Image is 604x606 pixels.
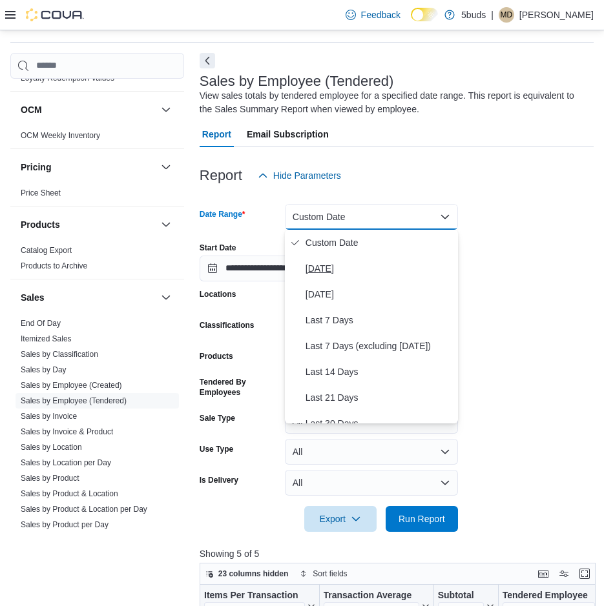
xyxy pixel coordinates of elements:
[399,512,445,525] span: Run Report
[21,103,156,116] button: OCM
[200,289,236,299] label: Locations
[306,235,453,250] span: Custom Date
[21,365,67,374] a: Sales by Day
[200,256,324,281] input: Press the down key to open a popover containing a calendar.
[21,245,72,256] span: Catalog Export
[200,320,255,330] label: Classifications
[247,121,329,147] span: Email Subscription
[21,489,118,498] a: Sales by Product & Location
[21,504,147,514] span: Sales by Product & Location per Day
[21,442,82,452] span: Sales by Location
[21,458,111,468] span: Sales by Location per Day
[21,381,122,390] a: Sales by Employee (Created)
[21,261,87,270] a: Products to Archive
[21,188,61,197] a: Price Sheet
[501,7,513,23] span: MD
[10,185,184,206] div: Pricing
[361,8,401,21] span: Feedback
[200,413,235,423] label: Sale Type
[437,590,483,602] div: Subtotal
[21,261,87,271] span: Products to Archive
[218,569,289,579] span: 23 columns hidden
[313,569,347,579] span: Sort fields
[306,312,453,328] span: Last 7 Days
[21,473,79,483] span: Sales by Product
[10,243,184,279] div: Products
[21,218,60,231] h3: Products
[295,566,352,581] button: Sort fields
[21,380,122,390] span: Sales by Employee (Created)
[10,128,184,148] div: OCM
[21,505,147,514] a: Sales by Product & Location per Day
[21,365,67,375] span: Sales by Day
[21,161,51,174] h3: Pricing
[200,74,394,89] h3: Sales by Employee (Tendered)
[21,520,109,530] span: Sales by Product per Day
[158,290,174,305] button: Sales
[200,243,236,253] label: Start Date
[21,520,109,529] a: Sales by Product per Day
[200,89,587,116] div: View sales totals by tendered employee for a specified date range. This report is equivalent to t...
[340,2,406,28] a: Feedback
[285,439,458,465] button: All
[21,412,77,421] a: Sales by Invoice
[21,396,127,405] a: Sales by Employee (Tendered)
[21,334,72,344] span: Itemized Sales
[200,566,294,581] button: 23 columns hidden
[200,168,242,183] h3: Report
[21,334,72,343] a: Itemized Sales
[411,8,438,21] input: Dark Mode
[21,103,42,116] h3: OCM
[21,350,98,359] a: Sales by Classification
[21,458,111,467] a: Sales by Location per Day
[21,349,98,359] span: Sales by Classification
[519,7,594,23] p: [PERSON_NAME]
[158,159,174,175] button: Pricing
[21,246,72,255] a: Catalog Export
[200,547,599,560] p: Showing 5 of 5
[26,8,84,21] img: Cova
[306,338,453,354] span: Last 7 Days (excluding [DATE])
[306,416,453,431] span: Last 30 Days
[202,121,231,147] span: Report
[21,161,156,174] button: Pricing
[304,506,377,532] button: Export
[21,427,113,437] span: Sales by Invoice & Product
[158,102,174,117] button: OCM
[386,506,458,532] button: Run Report
[285,230,458,423] div: Select listbox
[285,470,458,496] button: All
[306,390,453,405] span: Last 21 Days
[21,443,82,452] a: Sales by Location
[285,204,458,230] button: Custom Date
[491,7,494,23] p: |
[21,427,113,436] a: Sales by Invoice & Product
[200,377,280,398] label: Tendered By Employees
[312,506,369,532] span: Export
[200,444,233,454] label: Use Type
[306,287,453,302] span: [DATE]
[556,566,572,581] button: Display options
[499,7,514,23] div: Maurice Douglas
[200,351,233,361] label: Products
[158,217,174,232] button: Products
[21,396,127,406] span: Sales by Employee (Tendered)
[577,566,592,581] button: Enter fullscreen
[204,590,305,602] div: Items Per Transaction
[21,489,118,499] span: Sales by Product & Location
[253,163,346,188] button: Hide Parameters
[21,318,61,328] span: End Of Day
[21,474,79,483] a: Sales by Product
[200,475,238,485] label: Is Delivery
[10,316,184,538] div: Sales
[273,169,341,182] span: Hide Parameters
[21,131,100,140] a: OCM Weekly Inventory
[200,209,245,219] label: Date Range
[200,53,215,68] button: Next
[21,411,77,421] span: Sales by Invoice
[21,291,156,304] button: Sales
[323,590,419,602] div: Transaction Average
[21,218,156,231] button: Products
